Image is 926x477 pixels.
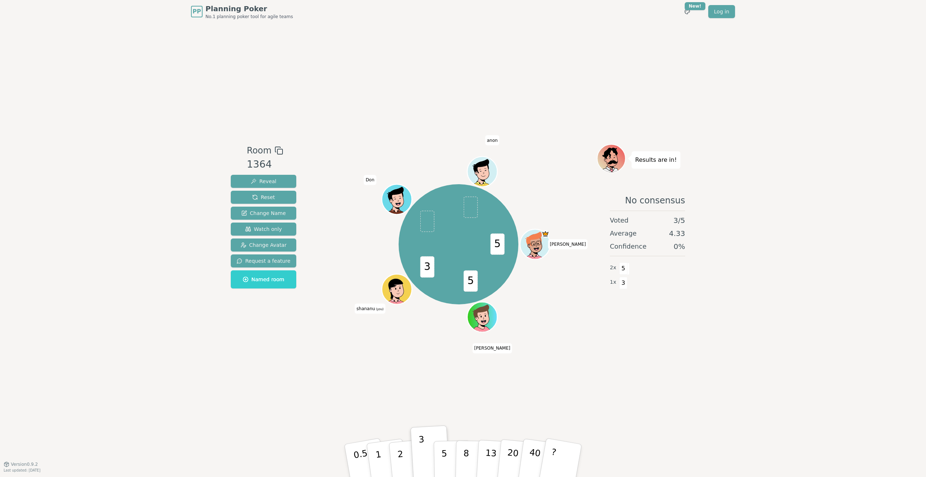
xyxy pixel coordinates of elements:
[231,223,296,236] button: Watch only
[11,461,38,467] span: Version 0.9.2
[237,257,290,265] span: Request a feature
[490,234,504,255] span: 5
[245,225,282,233] span: Watch only
[4,461,38,467] button: Version0.9.2
[231,254,296,267] button: Request a feature
[419,434,426,474] p: 3
[4,468,41,472] span: Last updated: [DATE]
[472,343,512,353] span: Click to change your name
[251,178,276,185] span: Reveal
[708,5,735,18] a: Log in
[231,207,296,220] button: Change Name
[191,4,293,20] a: PPPlanning PokerNo.1 planning poker tool for agile teams
[635,155,677,165] p: Results are in!
[355,303,386,313] span: Click to change your name
[205,4,293,14] span: Planning Poker
[247,157,283,172] div: 1364
[619,262,628,275] span: 5
[231,270,296,288] button: Named room
[610,241,646,252] span: Confidence
[681,5,694,18] button: New!
[610,228,637,238] span: Average
[231,191,296,204] button: Reset
[205,14,293,20] span: No.1 planning poker tool for agile teams
[541,230,549,238] span: James is the host
[231,238,296,252] button: Change Avatar
[610,215,629,225] span: Voted
[674,215,685,225] span: 3 / 5
[241,210,286,217] span: Change Name
[463,271,477,292] span: 5
[252,194,275,201] span: Reset
[548,239,588,249] span: Click to change your name
[247,144,271,157] span: Room
[619,277,628,289] span: 3
[669,228,685,238] span: 4.33
[625,195,685,206] span: No consensus
[674,241,685,252] span: 0 %
[231,175,296,188] button: Reveal
[685,2,705,10] div: New!
[610,264,616,272] span: 2 x
[375,307,384,311] span: (you)
[383,275,411,303] button: Click to change your avatar
[364,175,376,185] span: Click to change your name
[192,7,201,16] span: PP
[420,257,434,278] span: 3
[485,135,500,145] span: Click to change your name
[241,241,287,249] span: Change Avatar
[610,278,616,286] span: 1 x
[243,276,284,283] span: Named room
